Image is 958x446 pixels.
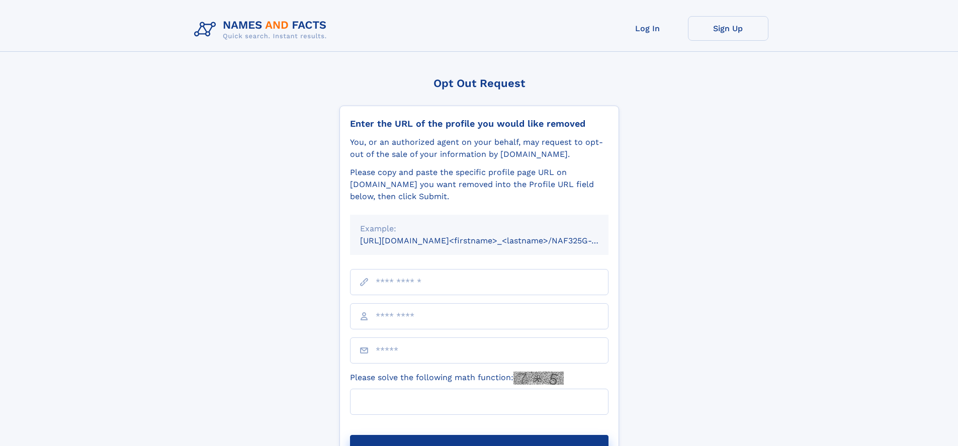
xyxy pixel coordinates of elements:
[190,16,335,43] img: Logo Names and Facts
[360,223,598,235] div: Example:
[360,236,628,245] small: [URL][DOMAIN_NAME]<firstname>_<lastname>/NAF325G-xxxxxxxx
[350,136,608,160] div: You, or an authorized agent on your behalf, may request to opt-out of the sale of your informatio...
[350,118,608,129] div: Enter the URL of the profile you would like removed
[350,166,608,203] div: Please copy and paste the specific profile page URL on [DOMAIN_NAME] you want removed into the Pr...
[688,16,768,41] a: Sign Up
[607,16,688,41] a: Log In
[339,77,619,90] div: Opt Out Request
[350,372,564,385] label: Please solve the following math function:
